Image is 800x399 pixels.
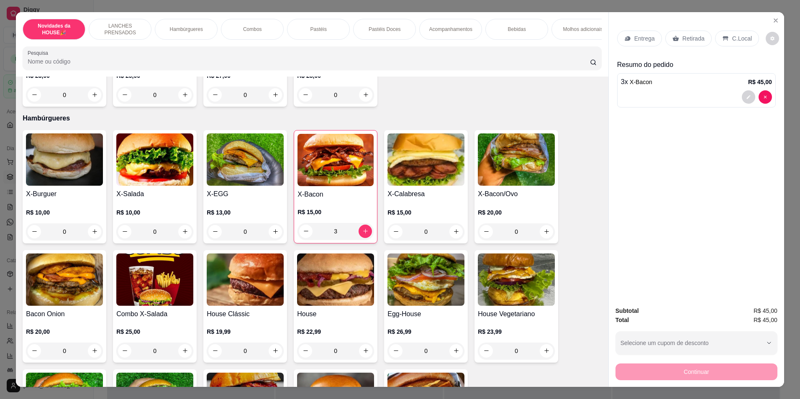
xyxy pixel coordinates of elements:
[297,309,374,319] h4: House
[207,327,284,336] p: R$ 19,99
[748,78,772,86] p: R$ 45,00
[118,88,131,102] button: decrease-product-quantity
[615,331,777,355] button: Selecione um cupom de desconto
[540,344,553,358] button: increase-product-quantity
[387,327,464,336] p: R$ 26,99
[617,60,776,70] p: Resumo do pedido
[732,34,752,43] p: C.Local
[116,133,193,186] img: product-image
[207,133,284,186] img: product-image
[449,344,463,358] button: increase-product-quantity
[28,57,590,66] input: Pesquisa
[116,208,193,217] p: R$ 10,00
[26,208,103,217] p: R$ 10,00
[116,253,193,306] img: product-image
[23,113,602,123] p: Hambúrgueres
[769,14,782,27] button: Close
[682,34,705,43] p: Retirada
[621,77,652,87] p: 3 x
[297,327,374,336] p: R$ 22,99
[299,344,312,358] button: decrease-product-quantity
[207,309,284,319] h4: House Clássic
[26,133,103,186] img: product-image
[207,189,284,199] h4: X-EGG
[508,26,526,33] p: Bebidas
[178,88,192,102] button: increase-product-quantity
[26,309,103,319] h4: Bacon Onion
[207,253,284,306] img: product-image
[615,317,629,323] strong: Total
[630,79,652,85] span: X-Bacon
[26,327,103,336] p: R$ 20,00
[96,23,144,36] p: LANCHES PRENSADOS
[754,306,777,315] span: R$ 45,00
[28,49,51,56] label: Pesquisa
[116,309,193,319] h4: Combo X-Salada
[634,34,655,43] p: Entrega
[387,133,464,186] img: product-image
[208,344,222,358] button: decrease-product-quantity
[369,26,401,33] p: Pastéis Doces
[297,134,374,186] img: product-image
[26,189,103,199] h4: X-Burguer
[389,344,403,358] button: decrease-product-quantity
[478,327,555,336] p: R$ 23,99
[754,315,777,325] span: R$ 45,00
[88,88,101,102] button: increase-product-quantity
[766,32,779,45] button: decrease-product-quantity
[359,344,372,358] button: increase-product-quantity
[170,26,203,33] p: Hambúrgueres
[387,189,464,199] h4: X-Calabresa
[478,189,555,199] h4: X-Bacon/Ovo
[116,327,193,336] p: R$ 25,00
[208,88,222,102] button: decrease-product-quantity
[297,253,374,306] img: product-image
[297,208,374,216] p: R$ 15,00
[116,189,193,199] h4: X-Salada
[310,26,327,33] p: Pastéis
[269,88,282,102] button: increase-product-quantity
[478,253,555,306] img: product-image
[387,253,464,306] img: product-image
[429,26,472,33] p: Acompanhamentos
[389,225,403,238] button: decrease-product-quantity
[269,344,282,358] button: increase-product-quantity
[28,88,41,102] button: decrease-product-quantity
[449,225,463,238] button: increase-product-quantity
[207,208,284,217] p: R$ 13,00
[243,26,262,33] p: Combos
[615,307,639,314] strong: Subtotal
[387,309,464,319] h4: Egg-House
[26,253,103,306] img: product-image
[30,23,78,36] p: Novidades da HOUSE🎉
[563,26,603,33] p: Molhos adicionais
[479,344,493,358] button: decrease-product-quantity
[742,90,755,104] button: decrease-product-quantity
[387,208,464,217] p: R$ 15,00
[297,189,374,199] h4: X-Bacon
[299,88,312,102] button: decrease-product-quantity
[359,88,372,102] button: increase-product-quantity
[759,90,772,104] button: decrease-product-quantity
[478,309,555,319] h4: House Vegetariano
[478,133,555,186] img: product-image
[478,208,555,217] p: R$ 20,00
